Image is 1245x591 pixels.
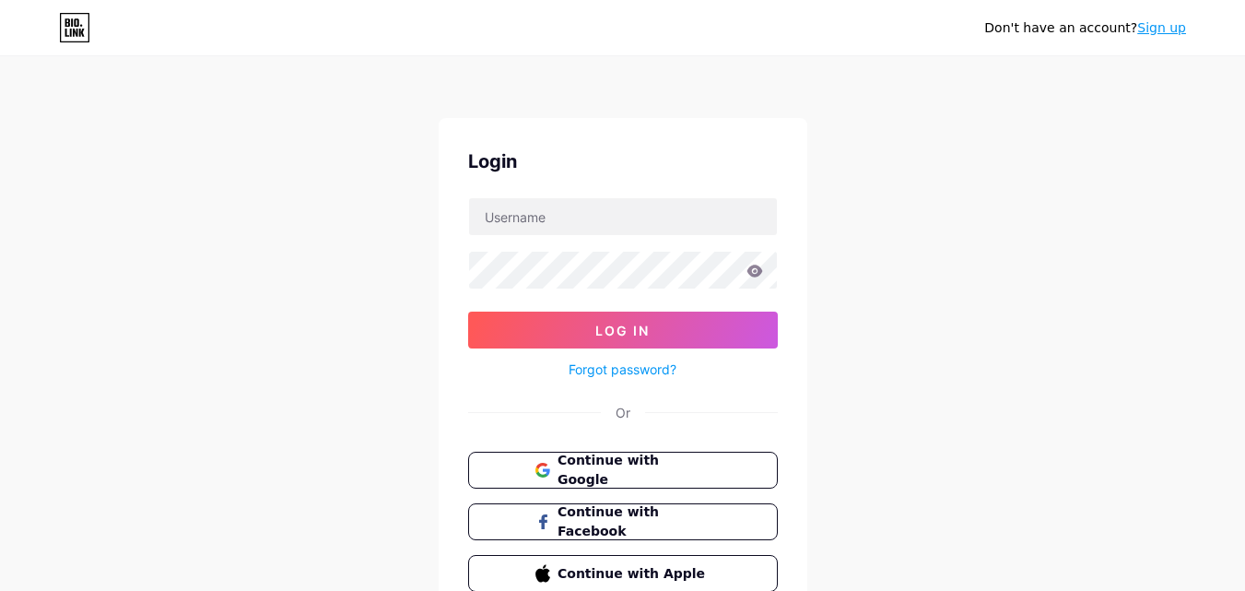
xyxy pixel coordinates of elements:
[558,564,710,584] span: Continue with Apple
[616,403,630,422] div: Or
[468,452,778,489] button: Continue with Google
[558,451,710,490] span: Continue with Google
[468,503,778,540] button: Continue with Facebook
[468,312,778,349] button: Log In
[558,502,710,541] span: Continue with Facebook
[1137,20,1186,35] a: Sign up
[595,323,650,338] span: Log In
[469,198,777,235] input: Username
[468,148,778,175] div: Login
[984,18,1186,38] div: Don't have an account?
[569,360,676,379] a: Forgot password?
